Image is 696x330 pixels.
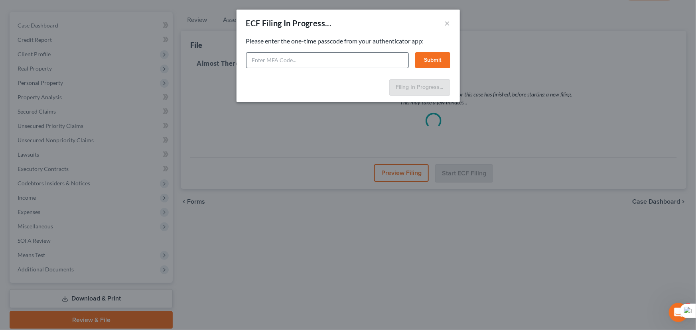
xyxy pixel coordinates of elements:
[246,52,409,68] input: Enter MFA Code...
[685,303,692,309] span: 3
[246,18,332,29] div: ECF Filing In Progress...
[445,18,450,28] button: ×
[415,52,450,68] button: Submit
[669,303,688,322] iframe: Intercom live chat
[389,79,450,96] button: Filing In Progress...
[246,37,450,46] p: Please enter the one-time passcode from your authenticator app:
